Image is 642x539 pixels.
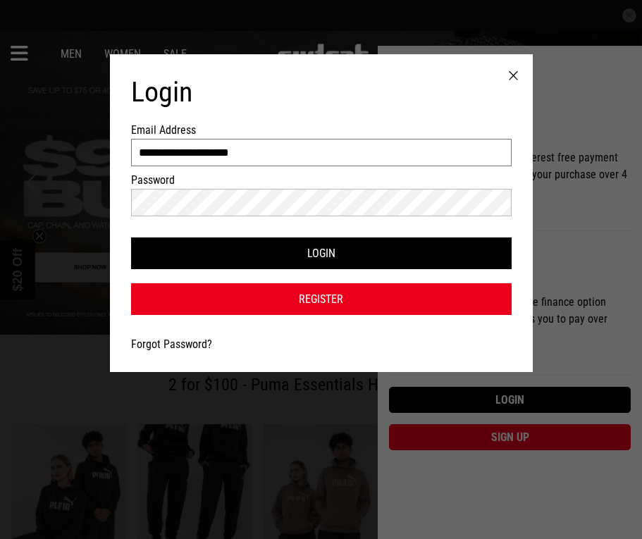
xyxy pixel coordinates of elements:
[11,6,54,48] button: Open LiveChat chat widget
[131,123,512,137] label: Email Address
[131,283,512,315] a: Register
[131,173,512,187] label: Password
[131,75,512,109] h1: Login
[131,337,212,351] a: Forgot Password?
[131,237,512,269] button: Login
